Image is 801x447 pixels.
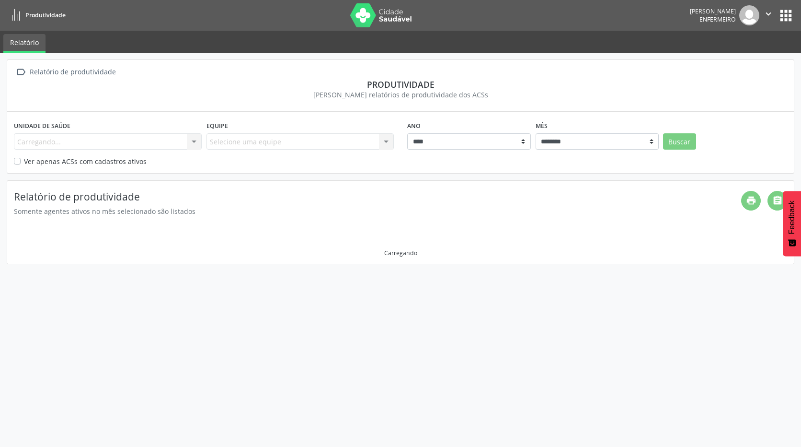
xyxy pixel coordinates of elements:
[14,65,117,79] a:  Relatório de produtividade
[699,15,736,24] span: Enfermeiro
[407,118,421,133] label: Ano
[7,7,66,23] a: Produtividade
[24,156,147,166] label: Ver apenas ACSs com cadastros ativos
[763,9,774,19] i: 
[3,34,46,53] a: Relatório
[14,90,787,100] div: [PERSON_NAME] relatórios de produtividade dos ACSs
[206,118,228,133] label: Equipe
[759,5,778,25] button: 
[778,7,794,24] button: apps
[384,249,417,257] div: Carregando
[690,7,736,15] div: [PERSON_NAME]
[14,79,787,90] div: Produtividade
[14,206,741,216] div: Somente agentes ativos no mês selecionado são listados
[536,118,548,133] label: Mês
[788,200,796,234] span: Feedback
[14,65,28,79] i: 
[14,191,741,203] h4: Relatório de produtividade
[14,118,70,133] label: Unidade de saúde
[663,133,696,150] button: Buscar
[739,5,759,25] img: img
[28,65,117,79] div: Relatório de produtividade
[783,191,801,256] button: Feedback - Mostrar pesquisa
[25,11,66,19] span: Produtividade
